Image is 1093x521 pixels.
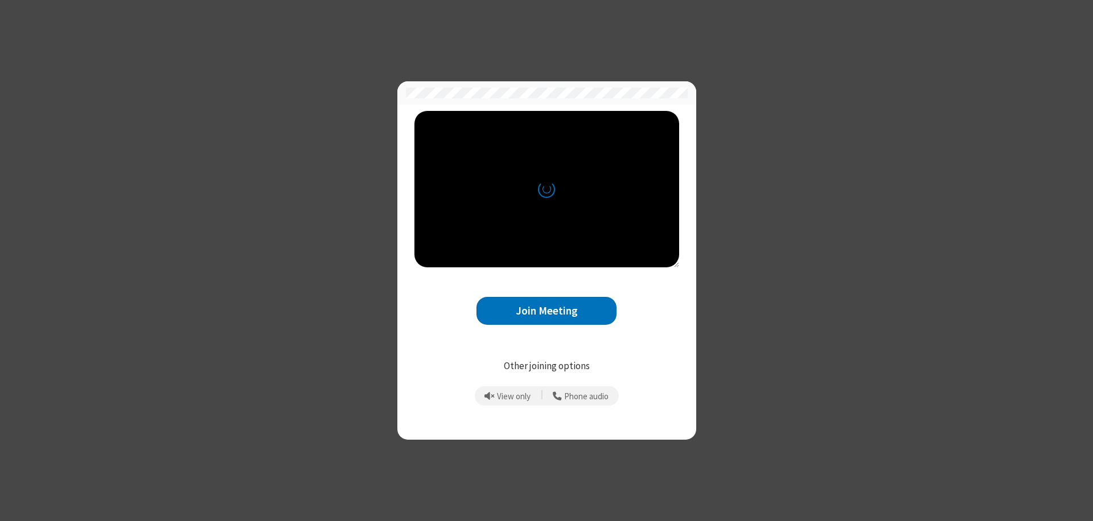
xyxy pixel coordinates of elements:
span: Phone audio [564,392,609,402]
button: Use your phone for mic and speaker while you view the meeting on this device. [549,386,613,406]
p: Other joining options [414,359,679,374]
span: | [541,388,543,404]
button: Prevent echo when there is already an active mic and speaker in the room. [480,386,535,406]
span: View only [497,392,531,402]
button: Join Meeting [476,297,617,325]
